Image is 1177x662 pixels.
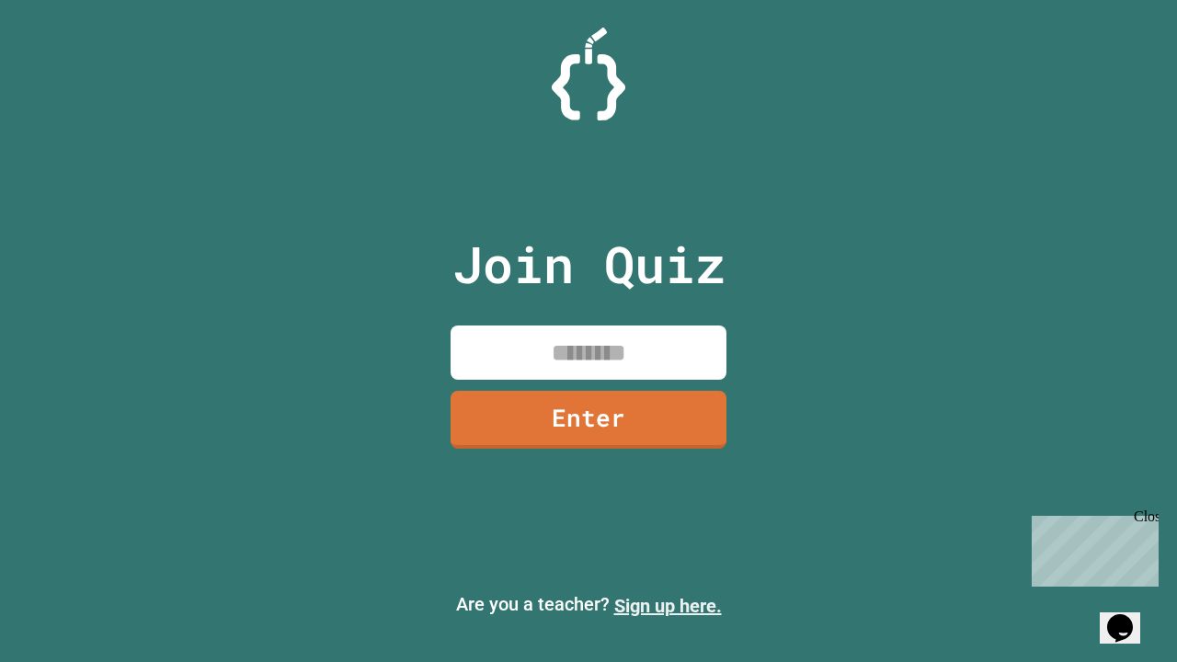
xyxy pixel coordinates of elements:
p: Are you a teacher? [15,590,1162,620]
a: Sign up here. [614,595,722,617]
img: Logo.svg [552,28,625,120]
div: Chat with us now!Close [7,7,127,117]
p: Join Quiz [452,226,726,302]
iframe: chat widget [1024,508,1159,587]
a: Enter [451,391,726,449]
iframe: chat widget [1100,588,1159,644]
